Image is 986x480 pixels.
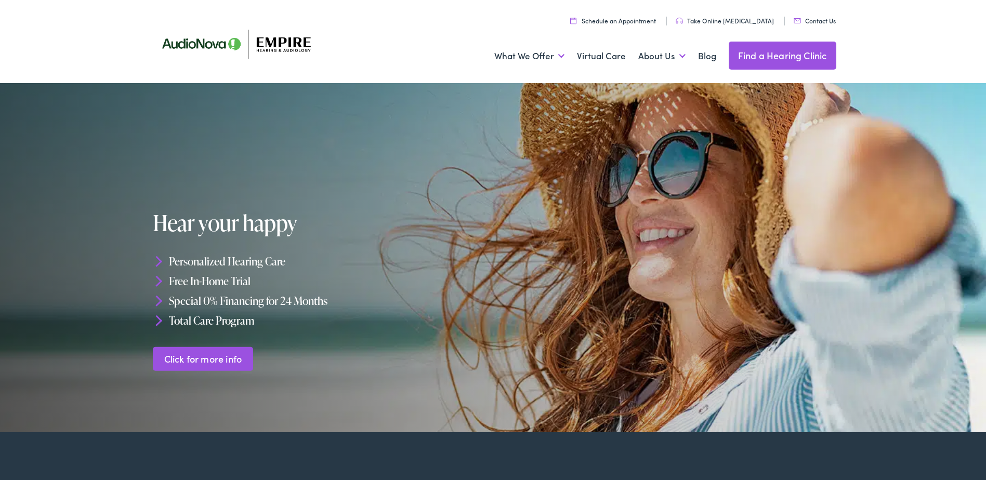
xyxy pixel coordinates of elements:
[153,346,253,371] a: Click for more info
[153,251,498,271] li: Personalized Hearing Care
[794,16,836,25] a: Contact Us
[153,271,498,291] li: Free In-Home Trial
[494,37,564,75] a: What We Offer
[698,37,716,75] a: Blog
[577,37,626,75] a: Virtual Care
[153,310,498,330] li: Total Care Program
[570,16,656,25] a: Schedule an Appointment
[676,16,774,25] a: Take Online [MEDICAL_DATA]
[794,18,801,23] img: utility icon
[153,291,498,311] li: Special 0% Financing for 24 Months
[729,42,836,70] a: Find a Hearing Clinic
[676,18,683,24] img: utility icon
[153,211,469,235] h1: Hear your happy
[570,17,576,24] img: utility icon
[638,37,686,75] a: About Us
